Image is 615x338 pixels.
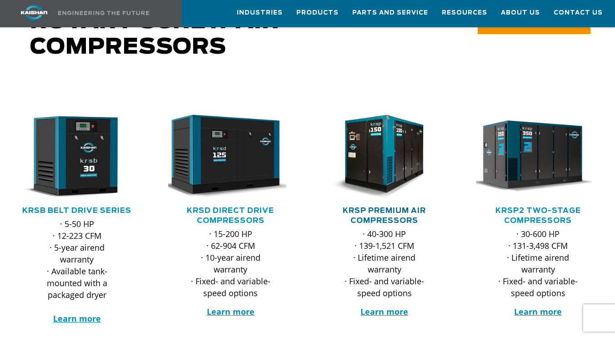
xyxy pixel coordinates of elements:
[168,115,293,199] div: krsd125
[187,207,274,224] a: KRSD Direct Drive Compressors
[296,8,339,18] span: Products
[352,0,428,25] a: Parts and Service
[442,0,487,25] a: Resources
[501,0,540,25] a: About Us
[360,306,408,317] a: Learn more
[237,0,283,25] a: Industries
[442,8,487,18] span: Resources
[15,115,139,199] div: krsb30
[469,115,594,199] img: krsp350
[322,115,447,199] div: krsp150
[237,8,283,18] span: Industries
[352,8,428,18] span: Parts and Service
[476,115,600,199] div: krsp350
[22,207,131,214] a: KRSB Belt Drive Series
[207,306,255,317] a: Learn more
[296,0,339,25] a: Products
[58,11,149,15] img: Engineering the future
[514,306,562,317] a: Learn more
[8,115,133,199] img: krsb30
[554,0,603,25] a: Contact Us
[501,8,540,18] span: About Us
[554,8,603,18] span: Contact Us
[315,115,440,199] img: krsp150
[161,115,286,199] img: krsd125
[343,207,426,224] a: KRSP Premium Air Compressors
[495,207,581,224] a: KRSP2 Two-Stage Compressors
[494,228,582,299] p: · 30-600 HP · 131-3,498 CFM · Lifetime airend warranty · Fixed- and variable-speed options
[186,228,275,299] p: · 15-200 HP · 62-904 CFM · 10-year airend warranty · Fixed- and variable-speed options
[340,228,429,299] p: · 40-300 HP · 139-1,521 CFM · Lifetime airend warranty · Fixed- and variable-speed options
[53,313,101,324] a: Learn more
[33,218,121,324] p: · 5-50 HP · 12-223 CFM · 5-year airend warranty · Available tank-mounted with a packaged dryer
